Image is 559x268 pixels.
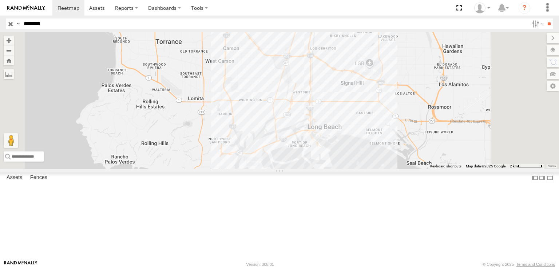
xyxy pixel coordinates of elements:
[508,164,544,169] button: Map Scale: 2 km per 63 pixels
[546,172,554,183] label: Hide Summary Table
[3,173,26,183] label: Assets
[430,164,461,169] button: Keyboard shortcuts
[4,261,37,268] a: Visit our Website
[4,69,14,79] label: Measure
[4,45,14,56] button: Zoom out
[4,133,18,148] button: Drag Pegman onto the map to open Street View
[529,19,545,29] label: Search Filter Options
[510,164,518,168] span: 2 km
[548,165,556,167] a: Terms (opens in new tab)
[472,3,493,13] div: Zulema McIntosch
[7,5,45,11] img: rand-logo.svg
[27,173,51,183] label: Fences
[531,172,539,183] label: Dock Summary Table to the Left
[547,81,559,91] label: Map Settings
[15,19,21,29] label: Search Query
[246,262,274,267] div: Version: 308.01
[539,172,546,183] label: Dock Summary Table to the Right
[4,36,14,45] button: Zoom in
[483,262,555,267] div: © Copyright 2025 -
[466,164,506,168] span: Map data ©2025 Google
[516,262,555,267] a: Terms and Conditions
[4,56,14,65] button: Zoom Home
[519,2,530,14] i: ?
